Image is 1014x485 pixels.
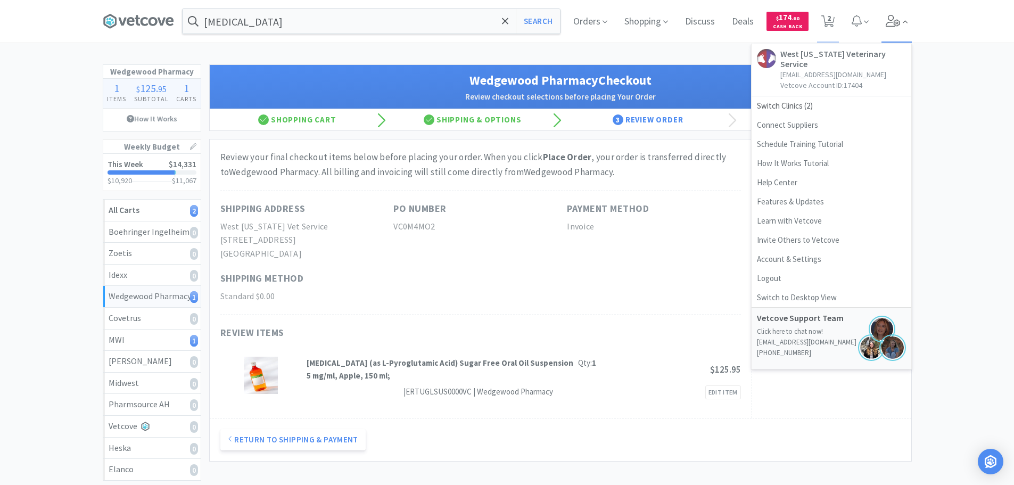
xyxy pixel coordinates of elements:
img: a4f8dede55dd4251a0232a66d09d79ea_633086.jpeg [244,357,278,394]
a: Edit Item [705,385,741,399]
a: Midwest0 [103,373,201,394]
h2: VC0M4MO2 [393,220,567,234]
div: Vetcove [109,420,195,433]
span: 95 [158,84,167,94]
i: 0 [190,248,198,260]
a: Wedgewood Pharmacy1 [103,286,201,308]
span: 3 [613,114,623,125]
i: 0 [190,421,198,433]
h1: Weekly Budget [103,140,201,154]
span: . 60 [792,15,799,22]
span: $10,920 [108,176,132,185]
div: Receipt [736,109,911,130]
h2: Review checkout selections before placing Your Order [220,91,901,103]
p: [PHONE_NUMBER] [757,348,906,358]
div: Qty: [578,357,596,369]
div: Open Intercom Messenger [978,449,1003,474]
a: Logout [752,269,911,288]
i: 0 [190,356,198,368]
h1: Wedgewood Pharmacy Checkout [220,70,901,91]
a: Elanco0 [103,459,201,480]
h1: PO Number [393,201,447,217]
i: 0 [190,378,198,390]
div: Wedgewood Pharmacy [109,290,195,303]
i: 1 [190,335,198,347]
a: Learn with Vetcove [752,211,911,231]
a: Discuss [681,17,719,27]
strong: Place Order [543,151,592,163]
span: 1 [114,81,119,95]
a: Click here to chat now! [757,327,823,336]
div: Midwest [109,376,195,390]
div: . [130,83,172,94]
a: Pharmsource AH0 [103,394,201,416]
img: hannah.png [858,334,885,361]
a: MWI1 [103,330,201,351]
a: How It Works [103,109,201,129]
a: Connect Suppliers [752,116,911,135]
i: 2 [190,205,198,217]
div: Shopping Cart [210,109,385,130]
i: 0 [190,227,198,239]
span: 1 [184,81,189,95]
h4: Carts [172,94,201,104]
div: Heska [109,441,195,455]
span: 174 [776,12,799,22]
div: [PERSON_NAME] [109,355,195,368]
img: ksen.png [879,334,906,361]
strong: [MEDICAL_DATA] (as L-Pyroglutamic Acid) Sugar Free Oral Oil Suspension 5 mg/ml, Apple, 150 ml; [307,358,573,381]
div: | ERTUGLSUS0000VC | Wedgewood Pharmacy [402,385,553,398]
i: 0 [190,313,198,325]
a: Boehringer Ingelheim0 [103,221,201,243]
h4: Items [103,94,130,104]
span: processed-1 business days [307,385,402,399]
span: Cash Back [773,24,802,31]
div: Elanco [109,463,195,476]
a: Vetcove0 [103,416,201,438]
h4: Subtotal [130,94,172,104]
div: Covetrus [109,311,195,325]
a: Features & Updates [752,192,911,211]
span: $ [136,84,140,94]
a: Zoetis0 [103,243,201,265]
h5: Vetcove Support Team [757,313,863,323]
h1: Shipping Address [220,201,306,217]
a: Covetrus0 [103,308,201,330]
a: Invite Others to Vetcove [752,231,911,250]
a: Heska0 [103,438,201,459]
span: $125.95 [710,364,741,375]
button: Return to Shipping & Payment [220,429,366,450]
div: MWI [109,333,195,347]
strong: 1 [592,358,596,368]
span: $14,331 [169,159,196,169]
h2: [STREET_ADDRESS] [220,233,394,247]
span: 11,067 [176,176,196,185]
p: [EMAIL_ADDRESS][DOMAIN_NAME] [757,337,906,348]
h2: West [US_STATE] Vet Service [220,220,394,234]
span: 125 [140,81,156,95]
input: Search by item, sku, manufacturer, ingredient, size... [183,9,560,34]
a: This Week$14,331$10,920$11,067 [103,154,201,191]
a: All Carts2 [103,200,201,221]
div: Pharmsource AH [109,398,195,412]
i: 1 [190,291,198,303]
p: Vetcove Account ID: 17404 [780,80,906,91]
span: Switch Clinics ( 2 ) [752,96,911,116]
h1: Review Items [220,325,540,341]
h2: Standard $0.00 [220,290,394,303]
h3: $ [172,177,196,184]
div: Zoetis [109,246,195,260]
h1: Wedgewood Pharmacy [103,65,201,79]
a: Switch to Desktop View [752,288,911,307]
i: 0 [190,464,198,476]
h2: Invoice [567,220,740,234]
a: Help Center [752,173,911,192]
a: Schedule Training Tutorial [752,135,911,154]
a: 2 [817,18,839,28]
h5: West [US_STATE] Veterinary Service [780,49,906,69]
a: [PERSON_NAME]0 [103,351,201,373]
i: 0 [190,443,198,455]
div: Boehringer Ingelheim [109,225,195,239]
h2: This Week [108,160,143,168]
div: Shipping & Options [385,109,560,130]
